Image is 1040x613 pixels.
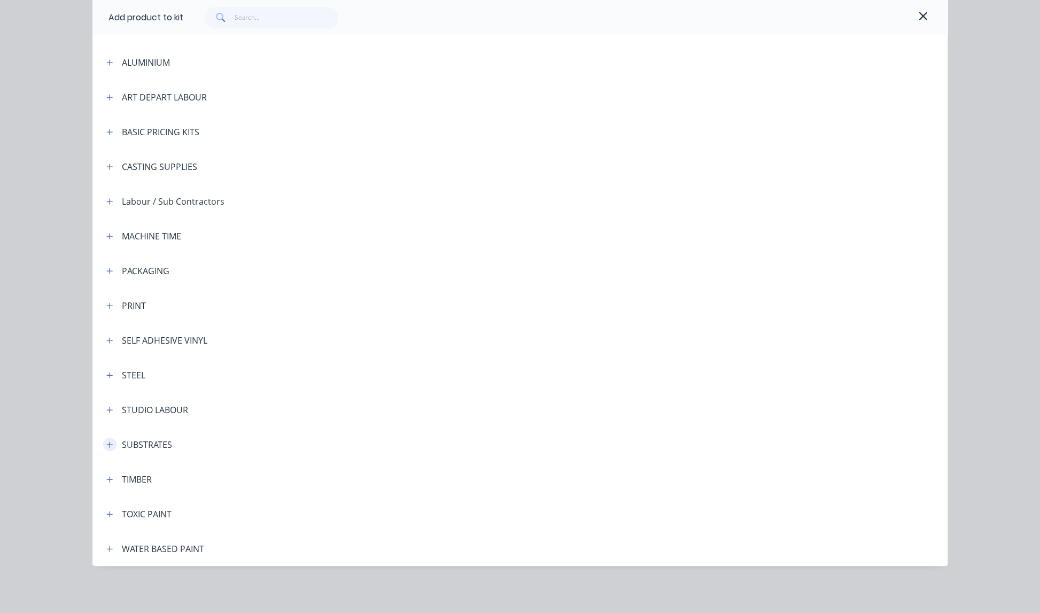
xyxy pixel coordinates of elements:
div: Add product to kit [108,11,183,24]
div: CASTING SUPPLIES [122,160,197,173]
div: TIMBER [122,473,152,486]
div: ALUMINIUM [122,56,170,69]
div: SELF ADHESIVE VINYL [122,334,207,347]
input: Search... [235,7,339,28]
div: STEEL [122,369,145,382]
div: PACKAGING [122,265,169,277]
div: WATER BASED PAINT [122,542,204,555]
div: TOXIC PAINT [122,508,172,521]
div: Labour / Sub Contractors [122,195,224,208]
div: BASIC PRICING KITS [122,126,199,138]
div: MACHINE TIME [122,230,181,243]
div: SUBSTRATES [122,438,172,451]
div: PRINT [122,299,146,312]
div: STUDIO LABOUR [122,404,188,416]
div: ART DEPART LABOUR [122,91,207,104]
